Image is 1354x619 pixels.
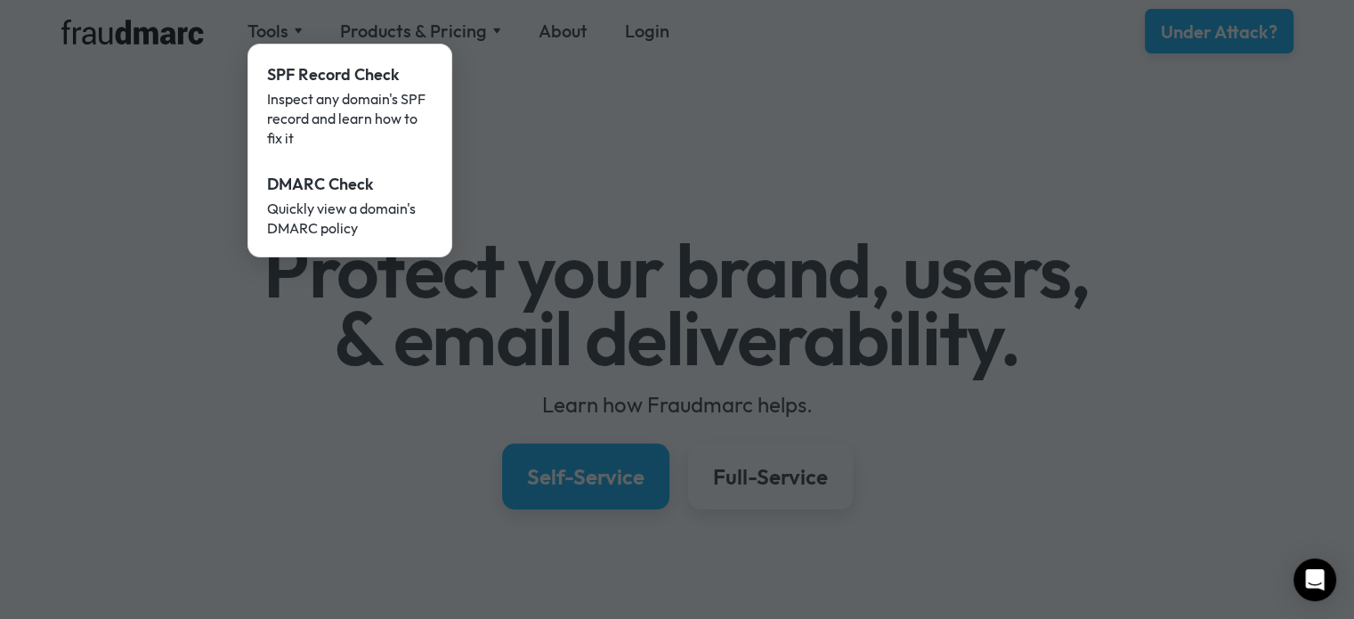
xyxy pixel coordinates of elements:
div: DMARC Check [267,173,433,196]
div: Open Intercom Messenger [1293,558,1336,601]
div: SPF Record Check [267,63,433,86]
div: Quickly view a domain's DMARC policy [267,199,433,238]
div: Inspect any domain's SPF record and learn how to fix it [267,89,433,148]
nav: Tools [247,44,452,257]
a: SPF Record CheckInspect any domain's SPF record and learn how to fix it [255,51,445,160]
a: DMARC CheckQuickly view a domain's DMARC policy [255,160,445,250]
